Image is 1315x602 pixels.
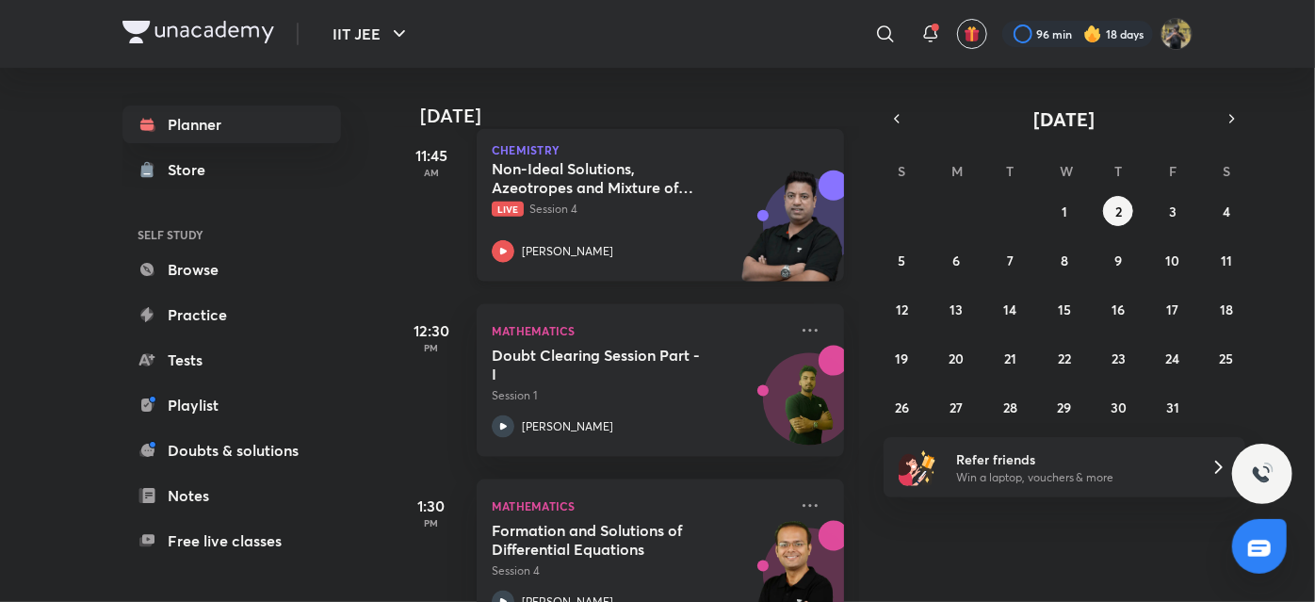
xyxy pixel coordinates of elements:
button: October 11, 2025 [1211,245,1242,275]
button: October 23, 2025 [1103,343,1133,373]
abbr: October 18, 2025 [1220,301,1233,318]
button: October 2, 2025 [1103,196,1133,226]
p: PM [394,517,469,529]
abbr: October 28, 2025 [1003,399,1017,416]
a: Browse [122,251,341,288]
button: October 14, 2025 [996,294,1026,324]
abbr: October 15, 2025 [1058,301,1071,318]
abbr: October 2, 2025 [1115,203,1122,220]
abbr: October 19, 2025 [896,350,909,367]
img: Company Logo [122,21,274,43]
img: unacademy [740,171,844,301]
p: [PERSON_NAME] [522,418,613,435]
button: October 21, 2025 [996,343,1026,373]
p: Session 4 [492,562,787,579]
abbr: October 30, 2025 [1111,399,1127,416]
p: AM [394,167,469,178]
abbr: October 26, 2025 [895,399,909,416]
button: October 16, 2025 [1103,294,1133,324]
button: October 12, 2025 [887,294,917,324]
h5: Formation and Solutions of Differential Equations [492,521,726,559]
a: Doubts & solutions [122,431,341,469]
abbr: Sunday [899,162,906,180]
button: October 13, 2025 [941,294,971,324]
a: Practice [122,296,341,334]
abbr: October 23, 2025 [1112,350,1126,367]
button: October 8, 2025 [1049,245,1080,275]
button: IIT JEE [321,15,422,53]
h5: 12:30 [394,319,469,342]
abbr: October 10, 2025 [1165,252,1179,269]
button: October 7, 2025 [996,245,1026,275]
abbr: October 25, 2025 [1220,350,1234,367]
h5: Doubt Clearing Session Part - I [492,346,726,383]
h5: Non-Ideal Solutions, Azeotropes and Mixture of Two Immiscible Liquids [492,159,726,197]
button: October 30, 2025 [1103,392,1133,422]
abbr: October 20, 2025 [949,350,964,367]
div: Store [168,158,217,181]
button: October 17, 2025 [1158,294,1188,324]
button: October 9, 2025 [1103,245,1133,275]
abbr: Tuesday [1007,162,1015,180]
abbr: October 11, 2025 [1221,252,1232,269]
button: October 26, 2025 [887,392,917,422]
img: streak [1083,24,1102,43]
abbr: October 16, 2025 [1112,301,1125,318]
p: Win a laptop, vouchers & more [956,469,1188,486]
span: Live [492,202,524,217]
button: October 18, 2025 [1211,294,1242,324]
img: KRISH JINDAL [1161,18,1193,50]
abbr: Saturday [1223,162,1230,180]
button: October 6, 2025 [941,245,971,275]
a: Store [122,151,341,188]
button: avatar [957,19,987,49]
abbr: October 21, 2025 [1004,350,1016,367]
abbr: Wednesday [1060,162,1073,180]
img: Avatar [764,364,854,454]
abbr: October 12, 2025 [896,301,908,318]
button: [DATE] [910,106,1219,132]
button: October 28, 2025 [996,392,1026,422]
button: October 29, 2025 [1049,392,1080,422]
abbr: October 1, 2025 [1062,203,1067,220]
button: October 22, 2025 [1049,343,1080,373]
abbr: October 27, 2025 [950,399,963,416]
span: [DATE] [1034,106,1096,132]
button: October 27, 2025 [941,392,971,422]
abbr: Monday [951,162,963,180]
button: October 3, 2025 [1158,196,1188,226]
abbr: Thursday [1114,162,1122,180]
abbr: October 17, 2025 [1166,301,1178,318]
p: Session 4 [492,201,787,218]
p: PM [394,342,469,353]
abbr: October 13, 2025 [950,301,963,318]
button: October 19, 2025 [887,343,917,373]
button: October 4, 2025 [1211,196,1242,226]
abbr: October 5, 2025 [899,252,906,269]
abbr: October 24, 2025 [1165,350,1179,367]
h6: SELF STUDY [122,219,341,251]
h6: Refer friends [956,449,1188,469]
a: Notes [122,477,341,514]
p: Chemistry [492,144,829,155]
abbr: October 14, 2025 [1004,301,1017,318]
img: referral [899,448,936,486]
p: Mathematics [492,319,787,342]
abbr: October 31, 2025 [1166,399,1179,416]
img: ttu [1251,463,1274,485]
abbr: Friday [1169,162,1177,180]
button: October 20, 2025 [941,343,971,373]
button: October 15, 2025 [1049,294,1080,324]
button: October 5, 2025 [887,245,917,275]
abbr: October 8, 2025 [1061,252,1068,269]
abbr: October 7, 2025 [1007,252,1014,269]
abbr: October 29, 2025 [1057,399,1071,416]
abbr: October 9, 2025 [1114,252,1122,269]
img: avatar [964,25,981,42]
button: October 10, 2025 [1158,245,1188,275]
a: Planner [122,106,341,143]
h5: 11:45 [394,144,469,167]
p: Mathematics [492,495,787,517]
abbr: October 6, 2025 [952,252,960,269]
a: Playlist [122,386,341,424]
